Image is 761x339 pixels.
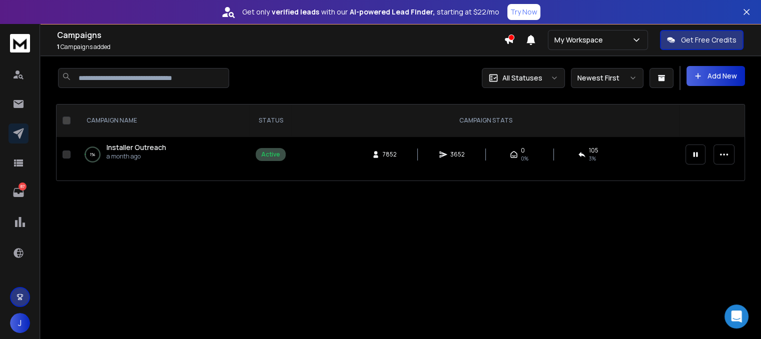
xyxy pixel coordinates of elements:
p: My Workspace [554,35,607,45]
span: 1 [57,42,60,51]
p: Get Free Credits [681,35,736,45]
th: CAMPAIGN STATS [292,104,679,136]
th: STATUS [250,104,292,136]
span: Installer Outreach [107,142,166,152]
td: 1%Installer Outreacha month ago [75,136,250,172]
div: Active [261,150,280,158]
button: J [10,313,30,333]
strong: AI-powered Lead Finder, [350,7,435,17]
p: 1 % [90,149,95,159]
div: Open Intercom Messenger [724,304,748,328]
p: 87 [19,182,27,190]
p: Get only with our starting at $22/mo [242,7,499,17]
button: Newest First [571,68,643,88]
p: Campaigns added [57,43,504,51]
img: logo [10,34,30,52]
a: 87 [9,182,29,202]
span: 0 [521,146,525,154]
a: Installer Outreach [107,142,166,152]
p: All Statuses [502,73,542,83]
strong: verified leads [272,7,319,17]
th: CAMPAIGN NAME [75,104,250,136]
span: 7852 [383,150,397,158]
h1: Campaigns [57,29,504,41]
span: 105 [589,146,598,154]
button: Try Now [507,4,540,20]
span: 0% [521,154,528,162]
button: Add New [686,66,745,86]
span: 3 % [589,154,596,162]
p: Try Now [510,7,537,17]
button: Get Free Credits [660,30,743,50]
p: a month ago [107,152,166,160]
span: 3652 [450,150,465,158]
